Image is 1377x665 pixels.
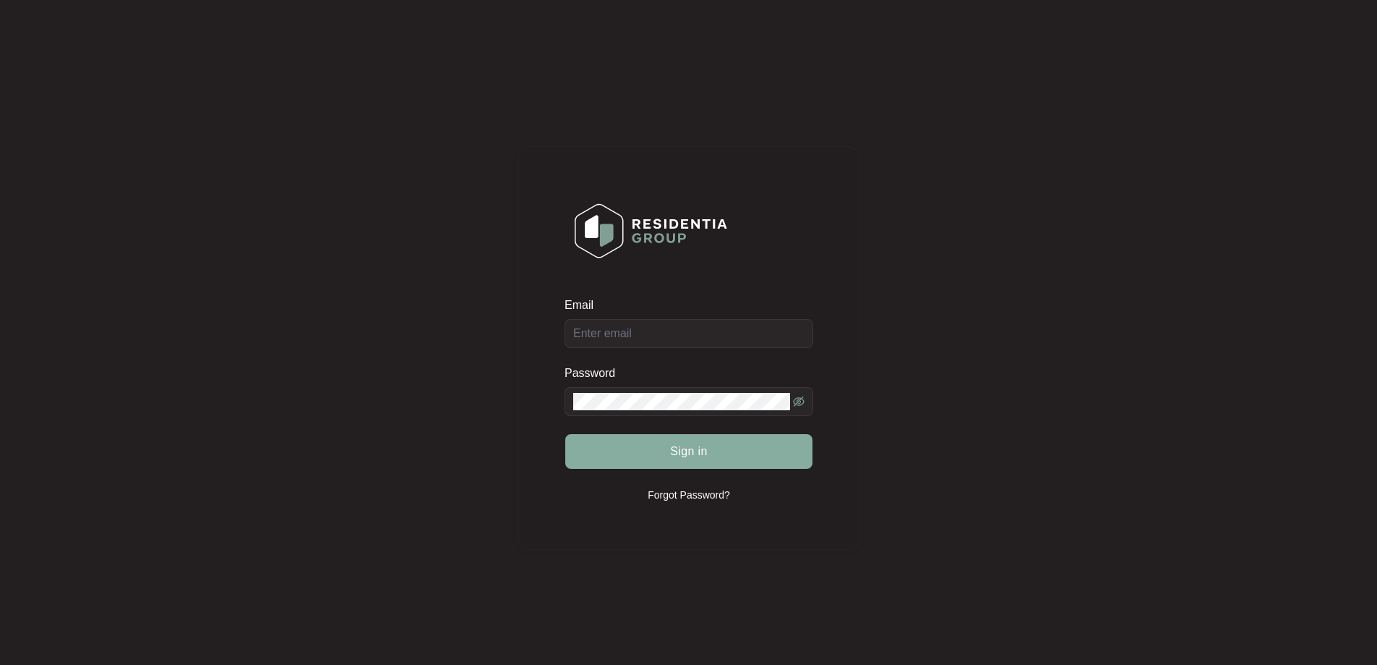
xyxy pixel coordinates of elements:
[670,443,708,460] span: Sign in
[565,366,626,381] label: Password
[648,488,730,502] p: Forgot Password?
[565,319,813,348] input: Email
[565,298,604,313] label: Email
[565,434,812,469] button: Sign in
[565,194,737,268] img: Login Logo
[793,396,805,407] span: eye-invisible
[573,393,790,410] input: Password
